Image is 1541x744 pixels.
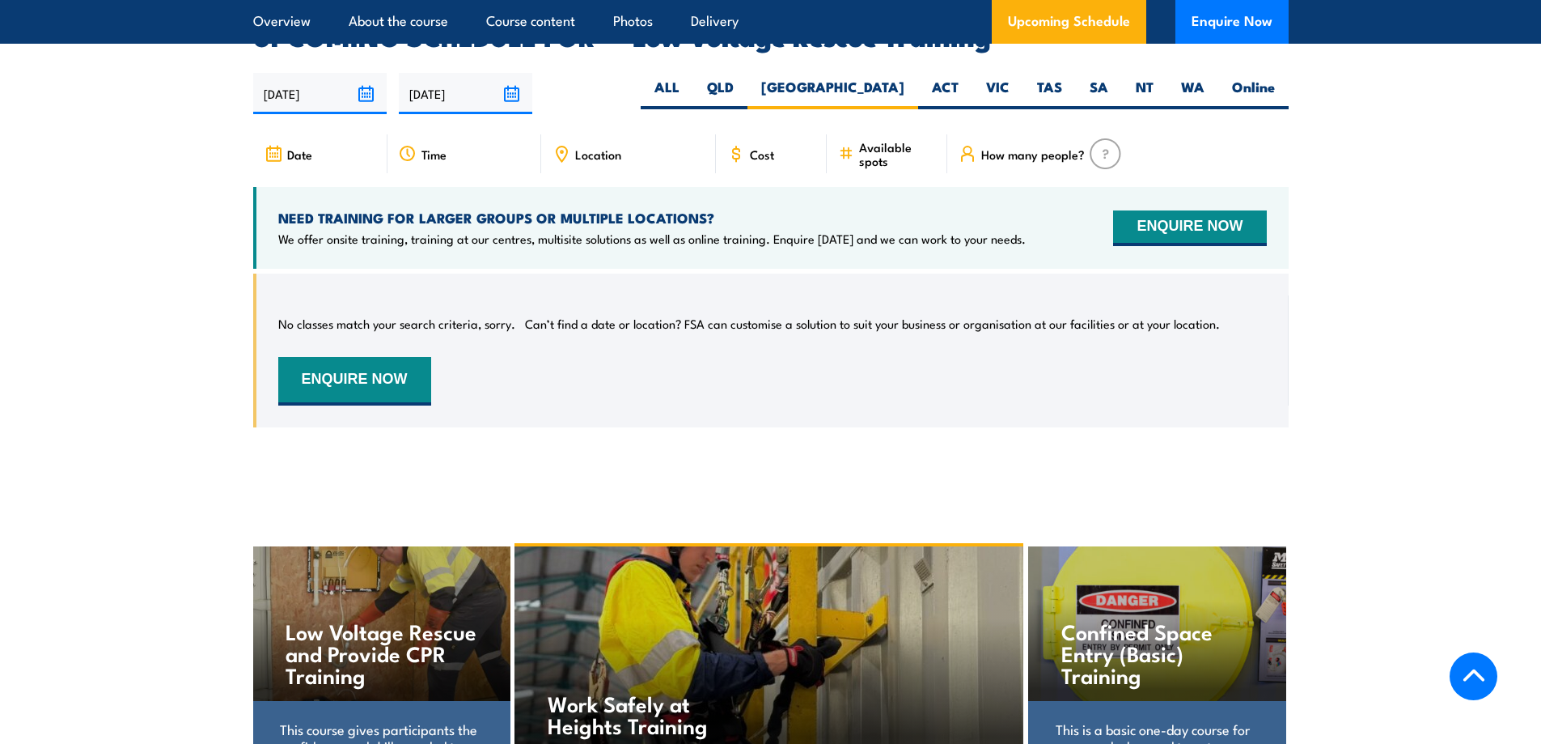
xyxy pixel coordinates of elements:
label: NT [1122,78,1167,109]
label: SA [1076,78,1122,109]
p: Can’t find a date or location? FSA can customise a solution to suit your business or organisation... [525,316,1220,332]
h4: Work Safely at Heights Training [548,692,738,736]
label: QLD [693,78,747,109]
label: Online [1218,78,1289,109]
p: No classes match your search criteria, sorry. [278,316,515,332]
span: Cost [750,147,774,161]
label: WA [1167,78,1218,109]
button: ENQUIRE NOW [278,357,431,406]
button: ENQUIRE NOW [1113,210,1266,246]
h4: Confined Space Entry (Basic) Training [1061,620,1254,686]
h4: Low Voltage Rescue and Provide CPR Training [286,620,478,686]
h2: UPCOMING SCHEDULE FOR - "Low Voltage Rescue Training" [253,24,1289,47]
input: From date [253,73,387,114]
label: VIC [972,78,1023,109]
label: ALL [641,78,693,109]
label: [GEOGRAPHIC_DATA] [747,78,918,109]
label: TAS [1023,78,1076,109]
h4: NEED TRAINING FOR LARGER GROUPS OR MULTIPLE LOCATIONS? [278,209,1026,227]
p: We offer onsite training, training at our centres, multisite solutions as well as online training... [278,231,1026,247]
span: How many people? [981,147,1085,161]
span: Available spots [859,140,936,168]
span: Location [575,147,621,161]
input: To date [399,73,532,114]
span: Date [287,147,312,161]
label: ACT [918,78,972,109]
span: Time [421,147,447,161]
